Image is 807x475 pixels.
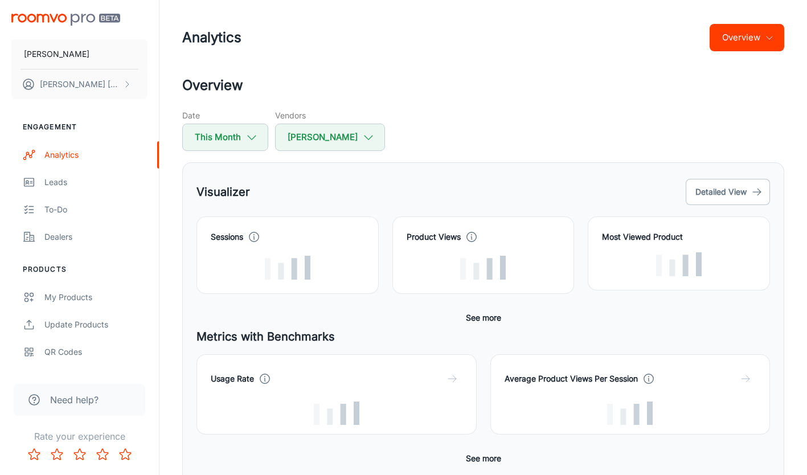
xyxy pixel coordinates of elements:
span: Need help? [50,393,99,407]
button: See more [461,448,506,469]
p: Rate your experience [9,429,150,443]
button: Rate 3 star [68,443,91,466]
div: Analytics [44,149,148,161]
img: Loading [607,402,653,425]
button: Detailed View [686,179,770,205]
h5: Vendors [275,109,385,121]
img: Loading [460,256,506,280]
h5: Metrics with Benchmarks [196,328,770,345]
img: Loading [314,402,359,425]
img: Loading [656,252,702,276]
img: Loading [265,256,310,280]
h1: Analytics [182,27,241,48]
div: Dealers [44,231,148,243]
button: Overview [710,24,784,51]
h4: Sessions [211,231,243,243]
div: QR Codes [44,346,148,358]
div: My Products [44,291,148,304]
div: Update Products [44,318,148,331]
button: [PERSON_NAME] [11,39,148,69]
button: Rate 2 star [46,443,68,466]
button: Rate 1 star [23,443,46,466]
button: Rate 4 star [91,443,114,466]
h5: Date [182,109,268,121]
div: Leads [44,176,148,189]
button: Rate 5 star [114,443,137,466]
h4: Usage Rate [211,372,254,385]
h2: Overview [182,75,784,96]
button: [PERSON_NAME] [PERSON_NAME] [11,69,148,99]
h4: Average Product Views Per Session [505,372,638,385]
h5: Visualizer [196,183,250,200]
div: To-do [44,203,148,216]
h4: Most Viewed Product [602,231,756,243]
button: See more [461,308,506,328]
img: Roomvo PRO Beta [11,14,120,26]
h4: Product Views [407,231,461,243]
button: This Month [182,124,268,151]
p: [PERSON_NAME] [24,48,89,60]
p: [PERSON_NAME] [PERSON_NAME] [40,78,120,91]
button: [PERSON_NAME] [275,124,385,151]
